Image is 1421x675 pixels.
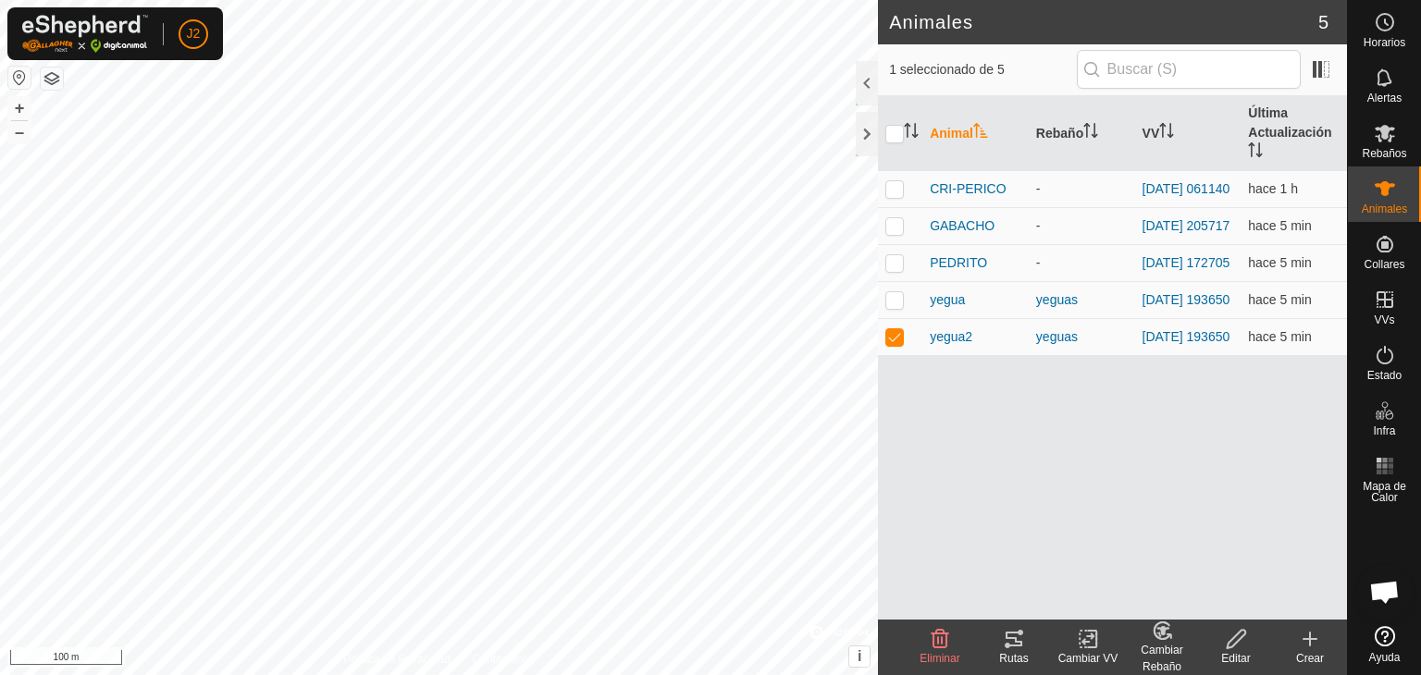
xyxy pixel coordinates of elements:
span: PEDRITO [930,253,987,273]
th: VV [1135,96,1242,171]
div: Chat abierto [1357,564,1413,620]
span: J2 [187,24,201,43]
div: Crear [1273,650,1347,667]
div: - [1036,253,1128,273]
p-sorticon: Activar para ordenar [1159,126,1174,141]
span: yegua2 [930,327,972,347]
th: Animal [922,96,1029,171]
span: 14 oct 2025, 10:03 [1248,181,1298,196]
span: VVs [1374,314,1394,325]
a: [DATE] 172705 [1143,255,1230,270]
p-sorticon: Activar para ordenar [904,126,919,141]
span: yegua [930,290,965,310]
div: Rutas [977,650,1051,667]
button: – [8,121,31,143]
div: - [1036,216,1128,236]
th: Última Actualización [1241,96,1347,171]
span: 14 oct 2025, 11:02 [1248,218,1311,233]
p-sorticon: Activar para ordenar [1083,126,1098,141]
a: [DATE] 193650 [1143,292,1230,307]
button: Restablecer Mapa [8,67,31,89]
span: Alertas [1367,92,1402,104]
span: 14 oct 2025, 11:03 [1248,292,1311,307]
span: CRI-PERICO [930,179,1006,199]
span: Mapa de Calor [1353,481,1416,503]
a: Contáctenos [473,651,535,668]
span: Ayuda [1369,652,1401,663]
span: i [858,648,861,664]
button: i [849,646,870,667]
h2: Animales [889,11,1318,33]
span: Rebaños [1362,148,1406,159]
span: GABACHO [930,216,995,236]
div: Cambiar Rebaño [1125,642,1199,675]
a: Ayuda [1348,619,1421,670]
p-sorticon: Activar para ordenar [973,126,988,141]
th: Rebaño [1029,96,1135,171]
input: Buscar (S) [1077,50,1301,89]
button: + [8,97,31,119]
div: yeguas [1036,327,1128,347]
span: Collares [1364,259,1404,270]
div: yeguas [1036,290,1128,310]
span: 1 seleccionado de 5 [889,60,1076,80]
a: Política de Privacidad [343,651,450,668]
span: Animales [1362,203,1407,215]
span: Eliminar [920,652,959,665]
span: Horarios [1364,37,1405,48]
span: 14 oct 2025, 11:03 [1248,255,1311,270]
a: [DATE] 061140 [1143,181,1230,196]
div: - [1036,179,1128,199]
span: 14 oct 2025, 11:03 [1248,329,1311,344]
button: Capas del Mapa [41,67,63,90]
p-sorticon: Activar para ordenar [1248,145,1263,160]
span: Estado [1367,370,1402,381]
span: Infra [1373,425,1395,436]
span: 5 [1318,8,1328,36]
div: Editar [1199,650,1273,667]
a: [DATE] 205717 [1143,218,1230,233]
div: Cambiar VV [1051,650,1125,667]
img: Logo Gallagher [22,15,148,53]
a: [DATE] 193650 [1143,329,1230,344]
